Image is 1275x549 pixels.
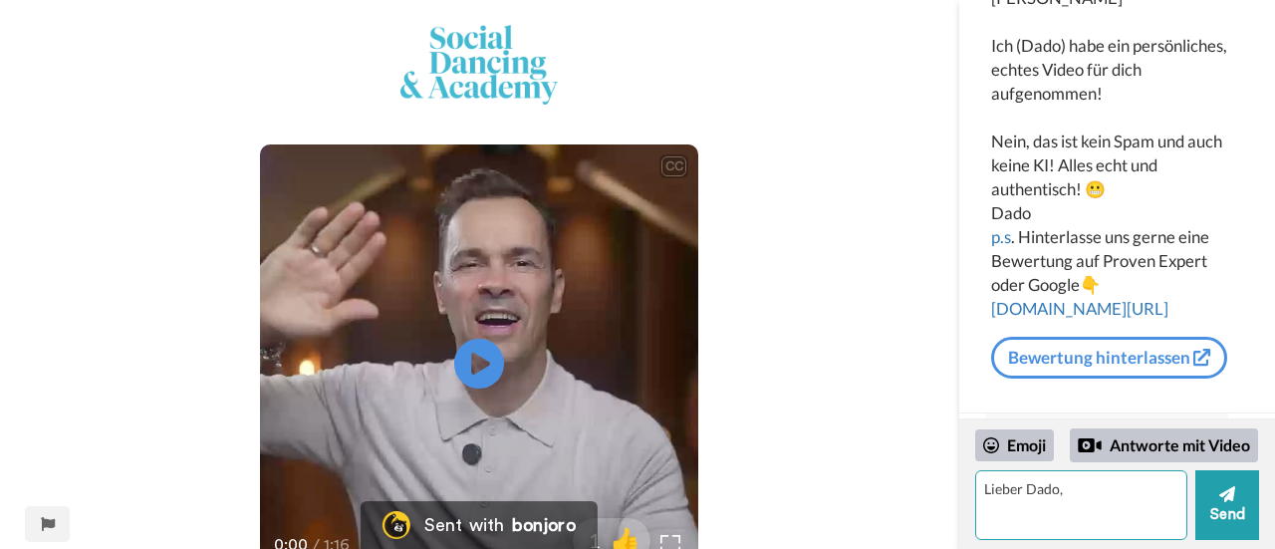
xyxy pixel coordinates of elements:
div: Sent with [424,516,504,534]
div: Emoji [975,429,1054,461]
a: Bonjoro LogoSent withbonjoro [361,501,598,549]
img: Bonjoro Logo [382,511,410,539]
a: p.s [991,226,1011,247]
a: [DOMAIN_NAME][URL] [991,298,1168,319]
div: Reply by Video [1078,433,1102,457]
div: Antworte mit Video [1070,428,1258,462]
a: Bewertung hinterlassen [991,337,1227,379]
img: 574aebd0-0583-4801-90c5-9e7319c75b88 [400,25,558,105]
button: Send [1195,470,1259,540]
div: bonjoro [512,516,576,534]
div: CC [661,156,686,176]
textarea: Lieber Dado, [975,470,1187,540]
